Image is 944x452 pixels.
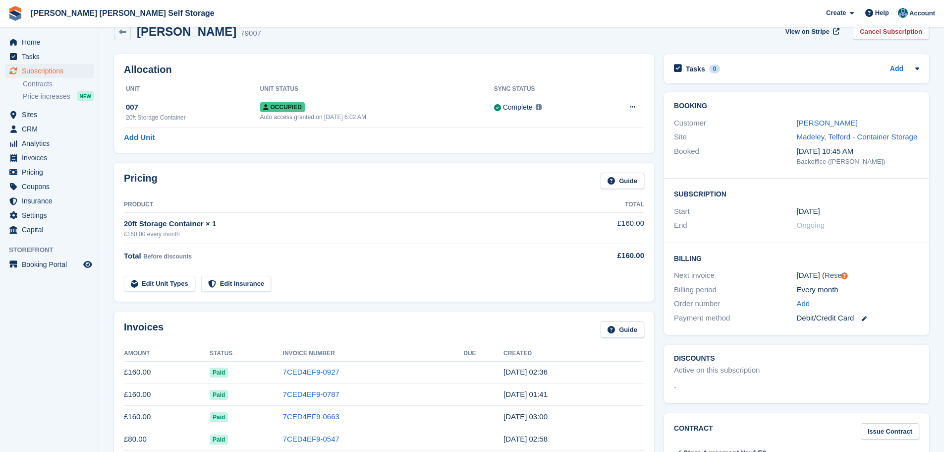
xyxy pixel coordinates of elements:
[210,368,228,378] span: Paid
[909,8,935,18] span: Account
[797,313,919,324] div: Debit/Credit Card
[674,253,919,263] h2: Billing
[825,271,844,279] a: Reset
[22,122,81,136] span: CRM
[260,113,494,122] div: Auto access granted on [DATE] 6:02 AM
[124,64,644,75] h2: Allocation
[124,406,210,428] td: £160.00
[686,65,705,73] h2: Tasks
[674,284,796,296] div: Billing period
[494,81,599,97] th: Sync Status
[124,384,210,406] td: £160.00
[674,220,796,231] div: End
[22,64,81,78] span: Subscriptions
[124,428,210,451] td: £80.00
[210,435,228,445] span: Paid
[797,270,919,281] div: [DATE] ( )
[797,284,919,296] div: Every month
[82,258,94,270] a: Preview store
[797,132,918,141] a: Madeley, Telford - Container Storage
[260,102,305,112] span: Occupied
[126,113,260,122] div: 20ft Storage Container
[674,146,796,167] div: Booked
[797,157,919,167] div: Backoffice ([PERSON_NAME])
[137,25,236,38] h2: [PERSON_NAME]
[22,136,81,150] span: Analytics
[503,346,644,362] th: Created
[201,276,272,292] a: Edit Insurance
[674,118,796,129] div: Customer
[674,131,796,143] div: Site
[124,361,210,384] td: £160.00
[210,390,228,400] span: Paid
[503,412,548,421] time: 2025-07-01 02:00:42 UTC
[283,412,339,421] a: 7CED4EF9-0663
[503,102,533,113] div: Complete
[22,223,81,237] span: Capital
[22,50,81,64] span: Tasks
[283,346,464,362] th: Invoice Number
[5,208,94,222] a: menu
[785,27,830,37] span: View on Stripe
[564,212,644,244] td: £160.00
[601,173,644,189] a: Guide
[5,136,94,150] a: menu
[22,35,81,49] span: Home
[781,23,841,40] a: View on Stripe
[797,119,858,127] a: [PERSON_NAME]
[503,390,548,398] time: 2025-08-01 00:41:01 UTC
[797,206,820,217] time: 2025-04-01 00:00:00 UTC
[536,104,542,110] img: icon-info-grey-7440780725fd019a000dd9b08b2336e03edf1995a4989e88bcd33f0948082b44.svg
[27,5,219,21] a: [PERSON_NAME] [PERSON_NAME] Self Storage
[126,102,260,113] div: 007
[283,390,339,398] a: 7CED4EF9-0787
[503,435,548,443] time: 2025-06-01 01:58:22 UTC
[674,365,760,376] div: Active on this subscription
[840,271,849,280] div: Tooltip anchor
[124,230,564,239] div: £160.00 every month
[861,423,919,440] a: Issue Contract
[674,423,713,440] h2: Contract
[674,270,796,281] div: Next invoice
[503,368,548,376] time: 2025-09-01 01:36:17 UTC
[124,132,155,143] a: Add Unit
[898,8,908,18] img: Jake Timmins
[5,258,94,271] a: menu
[124,276,195,292] a: Edit Unit Types
[674,298,796,310] div: Order number
[124,81,260,97] th: Unit
[22,151,81,165] span: Invoices
[674,189,919,198] h2: Subscription
[564,197,644,213] th: Total
[5,194,94,208] a: menu
[22,108,81,122] span: Sites
[283,435,339,443] a: 7CED4EF9-0547
[5,50,94,64] a: menu
[797,298,810,310] a: Add
[22,165,81,179] span: Pricing
[5,64,94,78] a: menu
[260,81,494,97] th: Unit Status
[674,382,676,393] span: -
[5,151,94,165] a: menu
[22,180,81,194] span: Coupons
[283,368,339,376] a: 7CED4EF9-0927
[674,355,919,363] h2: Discounts
[210,346,283,362] th: Status
[124,197,564,213] th: Product
[5,35,94,49] a: menu
[22,208,81,222] span: Settings
[853,23,929,40] a: Cancel Subscription
[875,8,889,18] span: Help
[463,346,503,362] th: Due
[674,206,796,217] div: Start
[210,412,228,422] span: Paid
[124,322,164,338] h2: Invoices
[674,313,796,324] div: Payment method
[23,92,70,101] span: Price increases
[124,346,210,362] th: Amount
[5,165,94,179] a: menu
[709,65,721,73] div: 0
[5,122,94,136] a: menu
[8,6,23,21] img: stora-icon-8386f47178a22dfd0bd8f6a31ec36ba5ce8667c1dd55bd0f319d3a0aa187defe.svg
